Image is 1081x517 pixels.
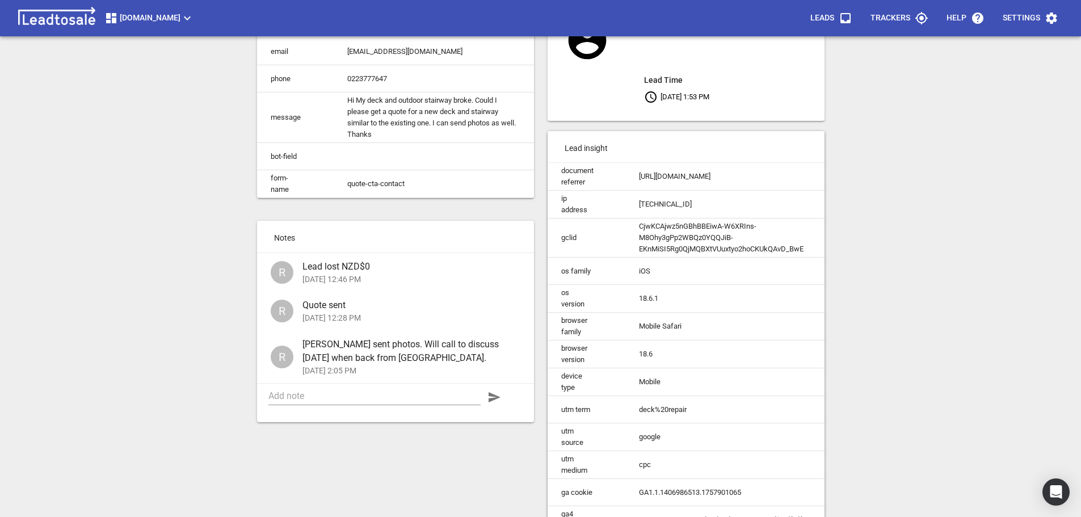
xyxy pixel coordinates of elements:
[302,312,511,324] p: [DATE] 12:28 PM
[548,191,625,218] td: ip address
[625,191,854,218] td: [TECHNICAL_ID]
[625,218,854,258] td: CjwKCAjwz5nGBhBBEiwA-W6XRIns-M8Ohy3gPp2WBQz0YQQJiB-EKnMiSI5Rg0QjMQBXtVUuxtyo2hoCKUkQAvD_BwE
[302,274,511,285] p: [DATE] 12:46 PM
[1042,478,1070,506] div: Open Intercom Messenger
[644,90,658,104] svg: Your local time
[548,451,625,479] td: utm medium
[625,451,854,479] td: cpc
[870,12,910,24] p: Trackers
[548,341,625,368] td: browser version
[334,93,533,143] td: Hi My deck and outdoor stairway broke. Could I please get a quote for a new deck and stairway sim...
[625,396,854,423] td: deck%20repair
[14,7,100,30] img: logo
[548,285,625,313] td: os version
[257,38,334,65] td: email
[625,341,854,368] td: 18.6
[625,368,854,396] td: Mobile
[548,131,825,163] p: Lead insight
[104,11,194,25] span: [DOMAIN_NAME]
[625,313,854,341] td: Mobile Safari
[810,12,834,24] p: Leads
[257,65,334,93] td: phone
[257,170,334,198] td: form-name
[271,261,293,284] div: Ross Dustin
[1003,12,1040,24] p: Settings
[334,170,533,198] td: quote-cta-contact
[334,38,533,65] td: [EMAIL_ADDRESS][DOMAIN_NAME]
[548,368,625,396] td: device type
[548,423,625,451] td: utm source
[548,396,625,423] td: utm term
[257,143,334,170] td: bot-field
[271,346,293,368] div: Ross Dustin
[271,300,293,322] div: Ross Dustin
[257,93,334,143] td: message
[644,14,824,107] p: [EMAIL_ADDRESS][DOMAIN_NAME] [DATE] 1:53 PM
[548,479,625,506] td: ga cookie
[302,338,511,365] span: [PERSON_NAME] sent photos. Will call to discuss [DATE] when back from [GEOGRAPHIC_DATA].
[302,299,511,312] span: Quote sent
[257,221,534,253] p: Notes
[644,73,824,87] aside: Lead Time
[100,7,199,30] button: [DOMAIN_NAME]
[302,365,511,377] p: [DATE] 2:05 PM
[625,163,854,191] td: [URL][DOMAIN_NAME]
[625,285,854,313] td: 18.6.1
[548,218,625,258] td: gclid
[947,12,966,24] p: Help
[548,163,625,191] td: document referrer
[625,423,854,451] td: google
[625,479,854,506] td: GA1.1.1406986513.1757901065
[548,313,625,341] td: browser family
[625,258,854,285] td: iOS
[548,258,625,285] td: os family
[334,65,533,93] td: 0223777647
[302,260,511,274] span: Lead lost NZD$0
